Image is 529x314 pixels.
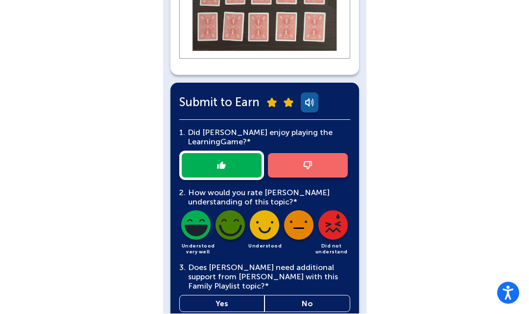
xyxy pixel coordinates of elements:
[248,244,282,249] span: Understood
[282,211,315,244] img: dark-slightly-understood-icon.png
[179,188,186,198] span: 2.
[248,211,281,244] img: dark-understood-icon.png
[179,128,185,137] span: 1.
[316,211,350,244] img: dark-did-not-understand-icon.png
[303,161,312,170] img: thumb-down-icon.png
[179,263,186,272] span: 3.
[179,188,350,207] div: How would you rate [PERSON_NAME] understanding of this topic?*
[182,244,215,255] span: Understood very well
[179,295,265,313] a: Yes
[214,211,247,244] img: dark-understood-well-icon.png
[284,98,293,108] img: submit-star.png
[315,244,348,255] span: Did not understand
[179,211,213,244] img: dark-understood-very-well-icon.png
[185,128,350,147] div: Did [PERSON_NAME] enjoy playing the Learning
[220,137,251,147] span: Game?*
[179,98,260,107] span: Submit to Earn
[267,98,277,108] img: submit-star.png
[264,295,350,313] a: No
[179,263,350,292] div: Does [PERSON_NAME] need additional support from [PERSON_NAME] with this Family Playlist topic?*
